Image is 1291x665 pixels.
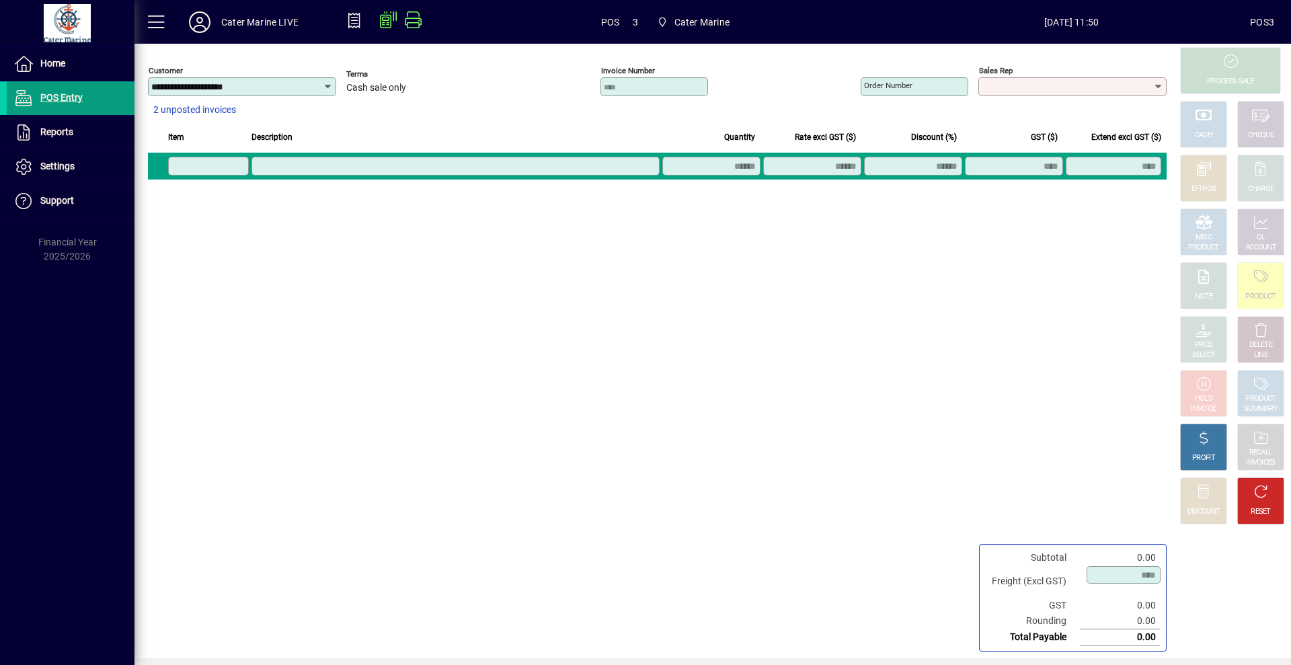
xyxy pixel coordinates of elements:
div: CHARGE [1248,184,1274,194]
div: Cater Marine LIVE [221,11,299,33]
span: Settings [40,161,75,171]
button: Profile [178,10,221,34]
div: PRODUCT [1188,243,1218,253]
td: 0.00 [1080,613,1161,629]
div: SUMMARY [1244,404,1278,414]
span: Extend excl GST ($) [1091,130,1161,145]
a: Reports [7,116,134,149]
span: Reports [40,126,73,137]
div: PROFIT [1192,453,1215,463]
div: GL [1257,233,1265,243]
span: 2 unposted invoices [153,103,236,117]
div: RESET [1251,507,1271,517]
div: PRODUCT [1245,292,1276,302]
span: Item [168,130,184,145]
div: PRICE [1195,340,1213,350]
mat-label: Sales rep [979,66,1013,75]
td: 0.00 [1080,629,1161,646]
div: LINE [1254,350,1267,360]
span: Support [40,195,74,206]
span: GST ($) [1031,130,1058,145]
div: PRODUCT [1245,394,1276,404]
div: CHEQUE [1248,130,1274,141]
div: INVOICE [1191,404,1216,414]
span: [DATE] 11:50 [893,11,1250,33]
a: Home [7,47,134,81]
span: Discount (%) [911,130,957,145]
td: Rounding [985,613,1080,629]
a: Support [7,184,134,218]
span: POS Entry [40,92,83,103]
div: SELECT [1192,350,1216,360]
div: HOLD [1195,394,1212,404]
span: Quantity [724,130,755,145]
a: Settings [7,150,134,184]
mat-label: Customer [149,66,183,75]
span: Home [40,58,65,69]
td: 0.00 [1080,598,1161,613]
div: MISC [1196,233,1212,243]
div: POS3 [1250,11,1274,33]
div: DELETE [1249,340,1272,350]
span: 3 [633,11,638,33]
td: Total Payable [985,629,1080,646]
span: Terms [346,70,427,79]
span: Cater Marine [674,11,730,33]
span: Cater Marine [652,10,735,34]
mat-label: Order number [864,81,912,90]
mat-label: Invoice number [601,66,655,75]
div: DISCOUNT [1187,507,1220,517]
div: RECALL [1249,448,1273,458]
span: Rate excl GST ($) [795,130,856,145]
td: GST [985,598,1080,613]
td: Freight (Excl GST) [985,565,1080,598]
div: NOTE [1195,292,1212,302]
div: PROCESS SALE [1207,77,1254,87]
span: POS [601,11,620,33]
div: CASH [1195,130,1212,141]
div: ACCOUNT [1245,243,1276,253]
td: 0.00 [1080,550,1161,565]
button: 2 unposted invoices [148,98,241,122]
td: Subtotal [985,550,1080,565]
span: Description [251,130,292,145]
div: EFTPOS [1191,184,1216,194]
div: INVOICES [1246,458,1275,468]
span: Cash sale only [346,83,406,93]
